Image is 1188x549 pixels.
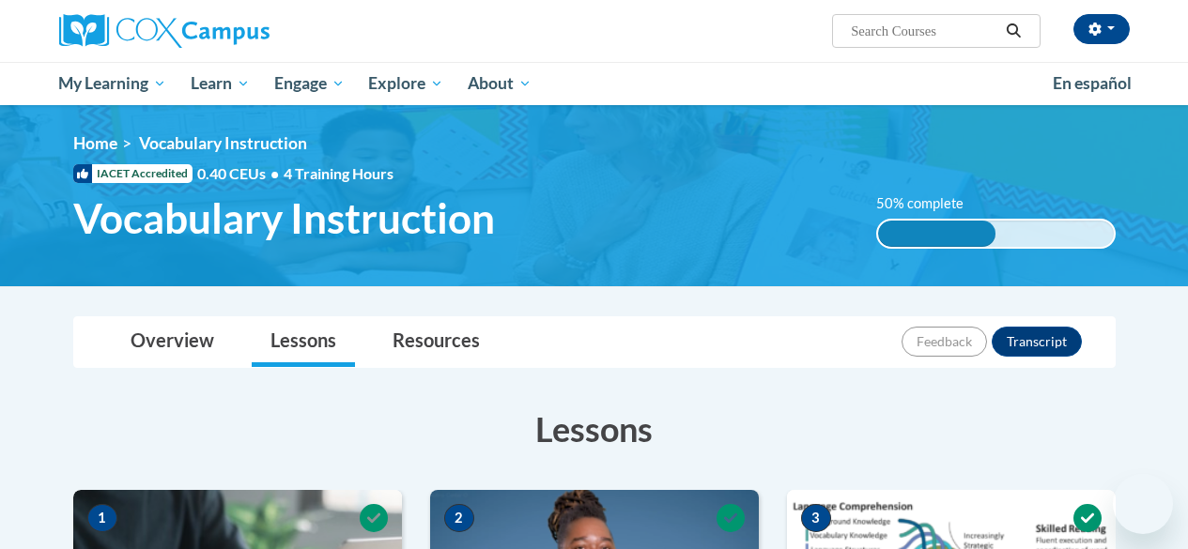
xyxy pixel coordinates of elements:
[59,14,270,48] img: Cox Campus
[112,317,233,367] a: Overview
[191,72,250,95] span: Learn
[849,20,999,42] input: Search Courses
[468,72,532,95] span: About
[178,62,262,105] a: Learn
[374,317,499,367] a: Resources
[356,62,455,105] a: Explore
[274,72,345,95] span: Engage
[45,62,1144,105] div: Main menu
[58,72,166,95] span: My Learning
[73,133,117,153] a: Home
[262,62,357,105] a: Engage
[876,193,984,214] label: 50% complete
[1053,73,1132,93] span: En español
[902,327,987,357] button: Feedback
[999,20,1027,42] button: Search
[1113,474,1173,534] iframe: Button to launch messaging window
[73,164,193,183] span: IACET Accredited
[992,327,1082,357] button: Transcript
[801,504,831,532] span: 3
[197,163,284,184] span: 0.40 CEUs
[87,504,117,532] span: 1
[270,164,279,182] span: •
[73,193,495,243] span: Vocabulary Instruction
[1041,64,1144,103] a: En español
[139,133,307,153] span: Vocabulary Instruction
[59,14,397,48] a: Cox Campus
[73,405,1116,452] h3: Lessons
[1073,14,1130,44] button: Account Settings
[878,221,996,247] div: 50% complete
[455,62,544,105] a: About
[368,72,443,95] span: Explore
[252,317,355,367] a: Lessons
[47,62,179,105] a: My Learning
[444,504,474,532] span: 2
[284,164,393,182] span: 4 Training Hours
